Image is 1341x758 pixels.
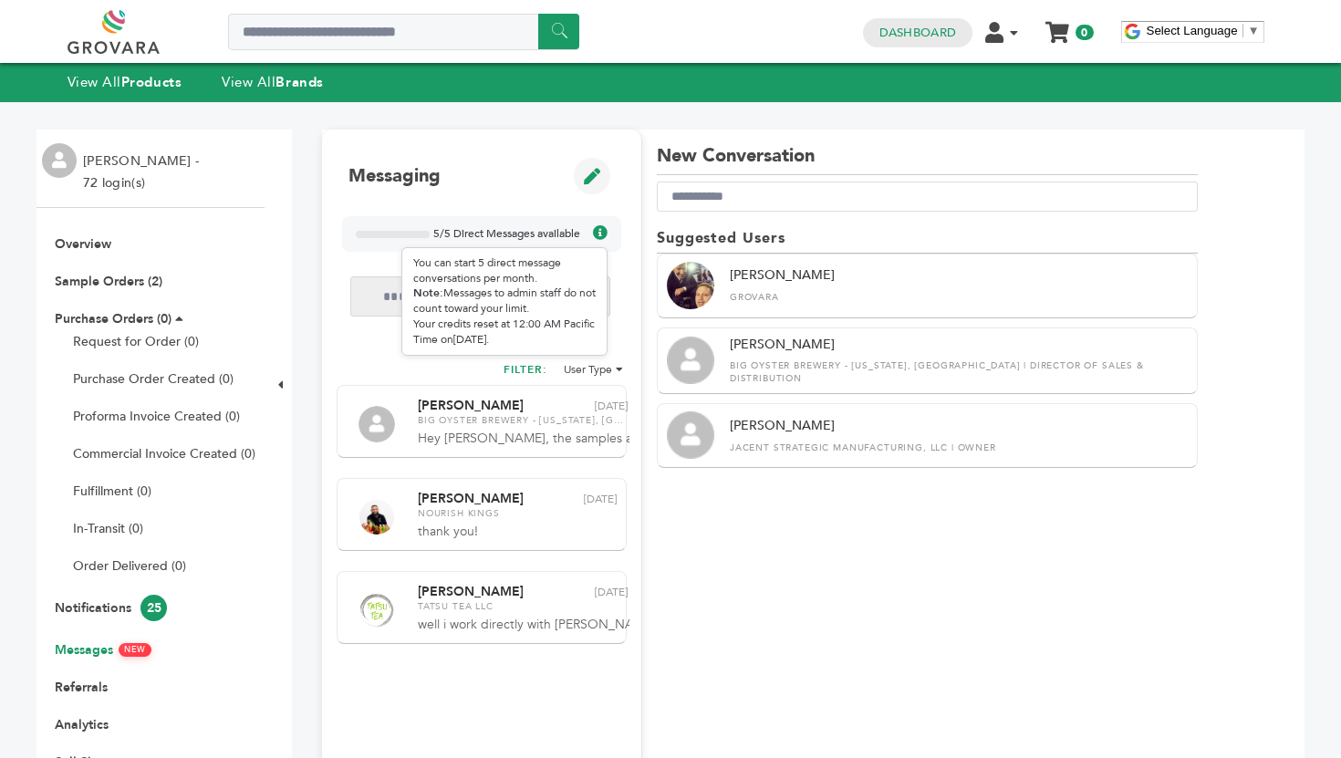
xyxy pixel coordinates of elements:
a: My Cart [1046,16,1067,36]
strong: Brands [275,73,323,91]
h2: FILTER: [504,362,547,382]
span: well i work directly with [PERSON_NAME] , so lets get a meeting with all of us, I wouldn't want t... [418,616,629,634]
span: 5/5 Direct Messages available [433,226,580,242]
li: [PERSON_NAME] - 72 login(s) [83,151,203,194]
span: Select Language [1147,24,1238,37]
span: Tatsu Tea LLC [418,600,628,613]
span: Hey [PERSON_NAME], the samples are scheduled to arrive [DATE] of next week. My dealer has a route... [418,430,629,448]
a: Purchase Orders (0) [55,310,172,327]
h1: Messaging [348,164,441,188]
img: profile.png [42,143,77,178]
a: Request for Order (0) [73,333,199,350]
a: Select Language​ [1147,24,1260,37]
h1: New Conversation [657,144,1198,175]
span: 0 [1076,25,1093,40]
span: [DATE] [584,493,617,504]
img: profile.png [667,337,714,384]
a: Dashboard [879,25,956,41]
div: Jacent Strategic Manufacturing, LLC | Owner [730,441,1188,454]
strong: Note: [413,286,443,300]
a: View AllBrands [222,73,324,91]
span: [PERSON_NAME] [418,586,524,598]
div: [PERSON_NAME] [730,417,1188,454]
li: User Type [564,362,623,377]
span: Big Oyster Brewery - [US_STATE], [GEOGRAPHIC_DATA] [418,414,628,427]
a: Commercial Invoice Created (0) [73,445,255,462]
span: Nourish Kings [418,507,617,520]
div: Big Oyster Brewery - [US_STATE], [GEOGRAPHIC_DATA] | Director of Sales & Distribution [730,359,1188,385]
div: Grovara [730,291,1188,304]
span: [PERSON_NAME] [418,493,524,505]
span: [DATE] [453,332,486,347]
div: [PERSON_NAME] [730,336,1188,386]
span: [DATE] [595,587,628,597]
span: NEW [119,643,151,657]
div: You can start 5 direct message conversations per month. Messages to admin staff do not count towa... [401,247,608,356]
a: Order Delivered (0) [73,557,186,575]
a: Overview [55,235,111,253]
strong: Products [121,73,182,91]
img: profile.png [359,406,395,442]
span: thank you! [418,523,617,541]
img: profile.png [667,411,714,459]
span: 25 [140,595,167,621]
input: Search a product or brand... [228,14,579,50]
a: Purchase Order Created (0) [73,370,234,388]
a: Analytics [55,716,109,733]
div: [PERSON_NAME] [730,266,1188,304]
input: Search messages [350,276,610,317]
h2: Suggested Users [657,229,1198,253]
a: Referrals [55,679,108,696]
a: View AllProducts [68,73,182,91]
a: Fulfillment (0) [73,483,151,500]
span: ​ [1242,24,1243,37]
a: Proforma Invoice Created (0) [73,408,240,425]
span: [PERSON_NAME] [418,400,524,412]
a: Sample Orders (2) [55,273,162,290]
a: MessagesNEW [55,641,151,659]
a: In-Transit (0) [73,520,143,537]
a: Notifications25 [55,599,167,617]
span: ▼ [1248,24,1260,37]
span: [DATE] [595,400,628,411]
